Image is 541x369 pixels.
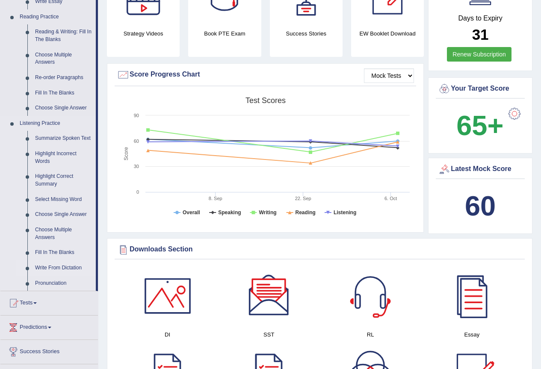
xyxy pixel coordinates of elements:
a: Summarize Spoken Text [31,131,96,146]
a: Predictions [0,316,98,337]
a: Choose Single Answer [31,207,96,222]
tspan: Listening [334,210,356,215]
tspan: Speaking [218,210,241,215]
a: Choose Multiple Answers [31,222,96,245]
div: Latest Mock Score [438,163,523,176]
h4: Strategy Videos [107,29,180,38]
b: 65+ [456,110,503,141]
h4: RL [324,330,417,339]
a: Choose Single Answer [31,100,96,116]
h4: Days to Expiry [438,15,523,22]
a: Write From Dictation [31,260,96,276]
a: Fill In The Blanks [31,245,96,260]
tspan: Test scores [245,96,286,105]
a: Re-order Paragraphs [31,70,96,86]
a: Fill In The Blanks [31,86,96,101]
a: Reading & Writing: Fill In The Blanks [31,24,96,47]
tspan: Reading [296,210,316,215]
tspan: 8. Sep [209,196,222,201]
text: 0 [136,189,139,195]
a: Tests [0,291,98,313]
div: Score Progress Chart [117,68,414,81]
b: 31 [472,26,489,43]
a: Select Missing Word [31,192,96,207]
h4: EW Booklet Download [351,29,424,38]
div: Your Target Score [438,83,523,95]
h4: DI [121,330,214,339]
a: Pronunciation [31,276,96,291]
text: 30 [134,164,139,169]
a: Renew Subscription [447,47,511,62]
a: Listening Practice [16,116,96,131]
tspan: Writing [259,210,276,215]
text: 90 [134,113,139,118]
text: 60 [134,139,139,144]
tspan: 22. Sep [295,196,311,201]
a: Reading Practice [16,9,96,25]
tspan: Score [123,147,129,161]
a: Success Stories [0,340,98,361]
h4: Essay [426,330,518,339]
h4: Success Stories [270,29,343,38]
a: Highlight Incorrect Words [31,146,96,169]
a: Choose Multiple Answers [31,47,96,70]
a: Highlight Correct Summary [31,169,96,192]
tspan: 6. Oct [384,196,397,201]
h4: Book PTE Exam [188,29,261,38]
div: Downloads Section [117,243,523,256]
b: 60 [465,190,496,221]
tspan: Overall [183,210,200,215]
h4: SST [222,330,315,339]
